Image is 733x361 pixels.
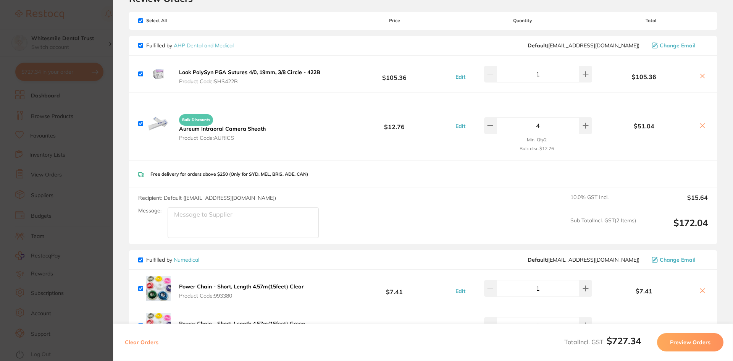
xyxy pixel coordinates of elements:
button: Bulk Discounts Aureum Intraoral Camera Sheath Product Code:AURICS [177,111,268,141]
button: Edit [453,288,468,295]
b: $12.76 [337,117,451,131]
button: Edit [453,73,468,80]
button: Preview Orders [657,333,723,351]
a: Numedical [174,256,199,263]
span: orders@numedical.com.au [528,257,639,263]
img: b2xpZGpocA [146,276,171,301]
img: ODEyNnluZg [146,62,171,86]
span: Total [594,18,708,23]
b: $7.41 [337,282,451,296]
button: Change Email [649,256,708,263]
span: Quantity [452,18,594,23]
b: Power Chain - Short, Length 4.57m(15feet) Green [179,320,305,327]
span: Change Email [660,42,696,49]
button: Look PolySyn PGA Sutures 4/0, 19mm, 3/8 Circle - 422B Product Code:SHS422B [177,69,323,85]
span: Select All [138,18,215,23]
button: Power Chain - Short, Length 4.57m(15feet) Green Product Code:993399 [177,320,307,336]
span: Sub Total Incl. GST ( 2 Items) [570,217,636,238]
output: $15.64 [642,194,708,211]
label: Message: [138,207,161,214]
span: Product Code: AURICS [179,135,266,141]
b: Look PolySyn PGA Sutures 4/0, 19mm, 3/8 Circle - 422B [179,69,320,76]
span: 10.0 % GST Incl. [570,194,636,211]
p: Fulfilled by [146,257,199,263]
button: Change Email [649,42,708,49]
small: Min. Qty 2 [527,137,547,142]
b: Default [528,42,547,49]
small: Bulk disc. $12.76 [520,146,554,151]
b: $105.36 [337,67,451,81]
b: $7.41 [337,319,451,333]
b: $105.36 [594,73,694,80]
span: Total Incl. GST [564,338,641,346]
span: Change Email [660,257,696,263]
span: Recipient: Default ( [EMAIL_ADDRESS][DOMAIN_NAME] ) [138,194,276,201]
img: ZDh2YzI4aQ [146,111,171,136]
span: Bulk Discounts [179,114,213,126]
b: $51.04 [594,123,694,130]
button: Edit [453,123,468,130]
span: orders@ahpdentalmedical.com.au [528,42,639,49]
button: Power Chain - Short, Length 4.57m(15feet) Clear Product Code:993380 [177,283,306,299]
img: dGM4dWc0Mg [146,313,171,338]
output: $172.04 [642,217,708,238]
span: Product Code: 993380 [179,293,304,299]
b: Power Chain - Short, Length 4.57m(15feet) Clear [179,283,304,290]
b: Aureum Intraoral Camera Sheath [179,125,266,132]
b: Default [528,256,547,263]
button: Clear Orders [123,333,161,351]
p: Free delivery for orders above $250 (Only for SYD, MEL, BRIS, ADE, CAN) [150,172,308,177]
a: AHP Dental and Medical [174,42,234,49]
span: Price [337,18,451,23]
b: $727.34 [607,335,641,346]
p: Fulfilled by [146,42,234,49]
span: Product Code: SHS422B [179,78,320,84]
b: $7.41 [594,288,694,295]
